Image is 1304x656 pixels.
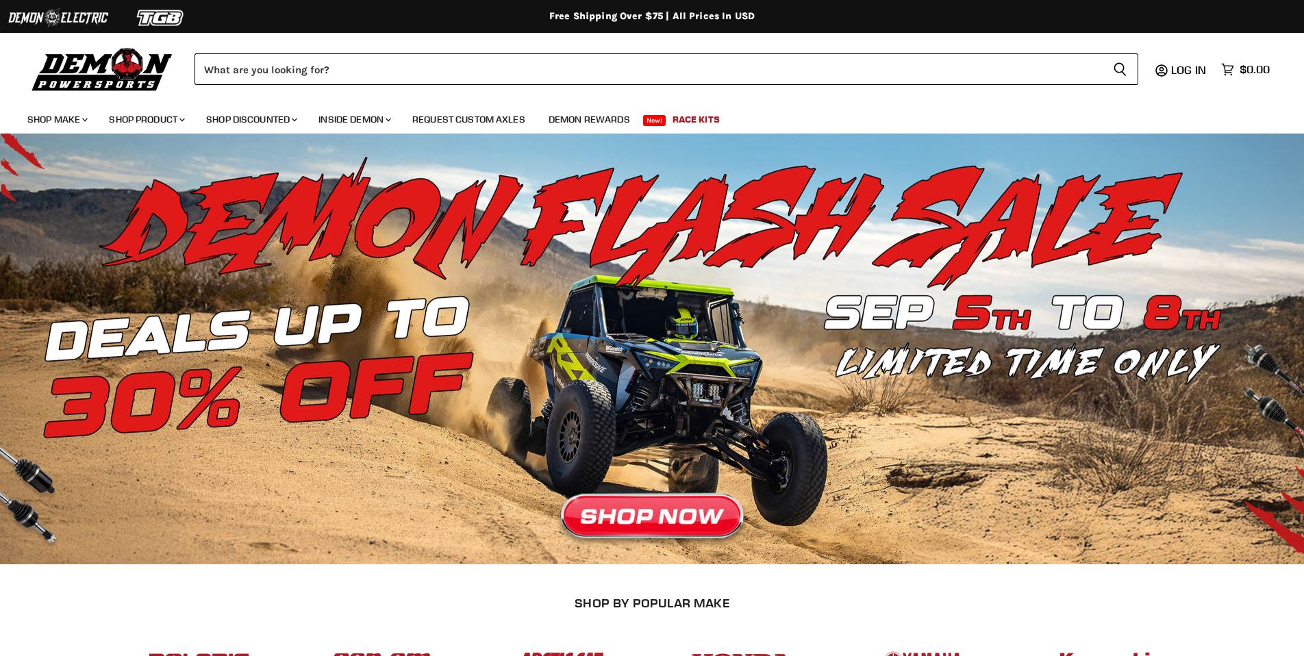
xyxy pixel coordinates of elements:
a: Race Kits [662,105,730,134]
form: Product [195,53,1138,85]
h2: SHOP BY POPULAR MAKE [121,596,1183,610]
a: Demon Rewards [538,105,640,134]
img: Demon Electric Logo 2 [7,5,110,31]
ul: Main menu [17,100,1266,134]
span: Log in [1171,63,1206,77]
a: Log in [1165,64,1214,76]
button: Search [1102,53,1138,85]
a: Request Custom Axles [402,105,536,134]
a: Inside Demon [308,105,399,134]
img: TGB Logo 2 [110,5,212,31]
div: Free Shipping Over $75 | All Prices In USD [104,10,1200,23]
a: Shop Product [99,105,193,134]
a: Shop Discounted [196,105,305,134]
a: Shop Make [17,105,96,134]
img: Demon Powersports [27,45,177,93]
span: $0.00 [1240,63,1270,76]
span: New! [643,115,666,126]
a: $0.00 [1214,60,1277,79]
input: Search [195,53,1102,85]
